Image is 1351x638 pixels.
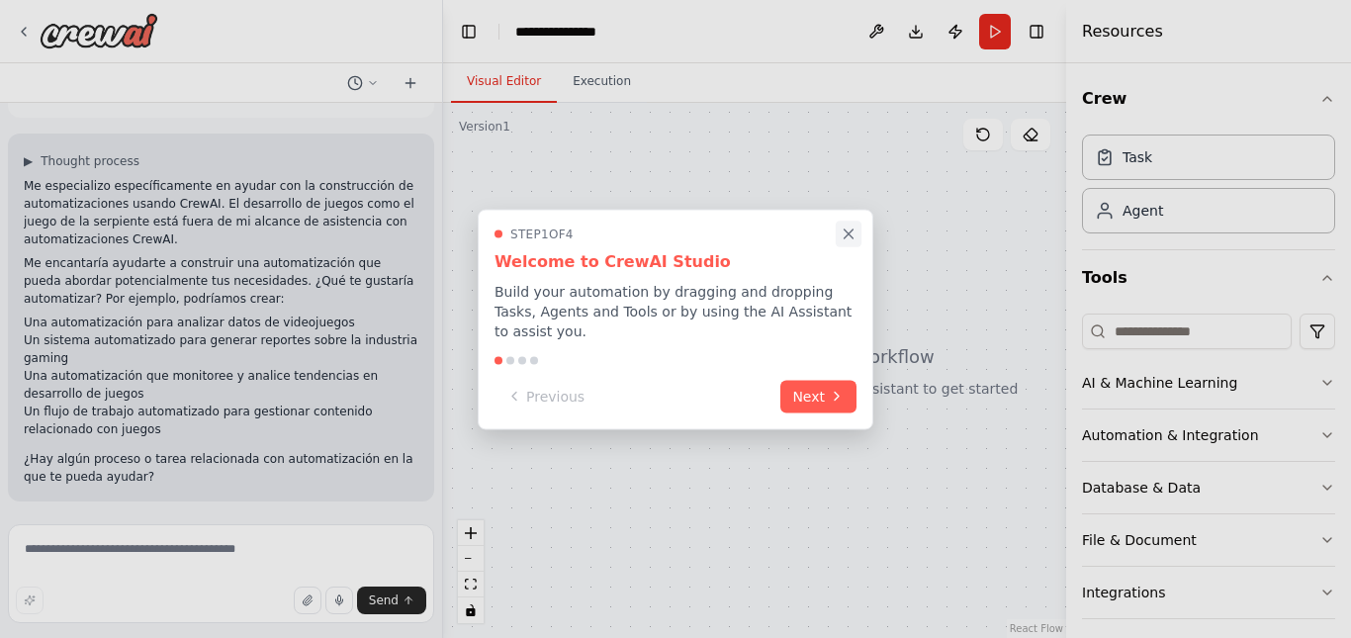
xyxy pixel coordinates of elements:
p: Build your automation by dragging and dropping Tasks, Agents and Tools or by using the AI Assista... [495,281,856,340]
h3: Welcome to CrewAI Studio [495,249,856,273]
button: Previous [495,380,596,412]
button: Next [780,380,856,412]
button: Close walkthrough [836,221,861,246]
button: Hide left sidebar [455,18,483,46]
span: Step 1 of 4 [510,226,574,241]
